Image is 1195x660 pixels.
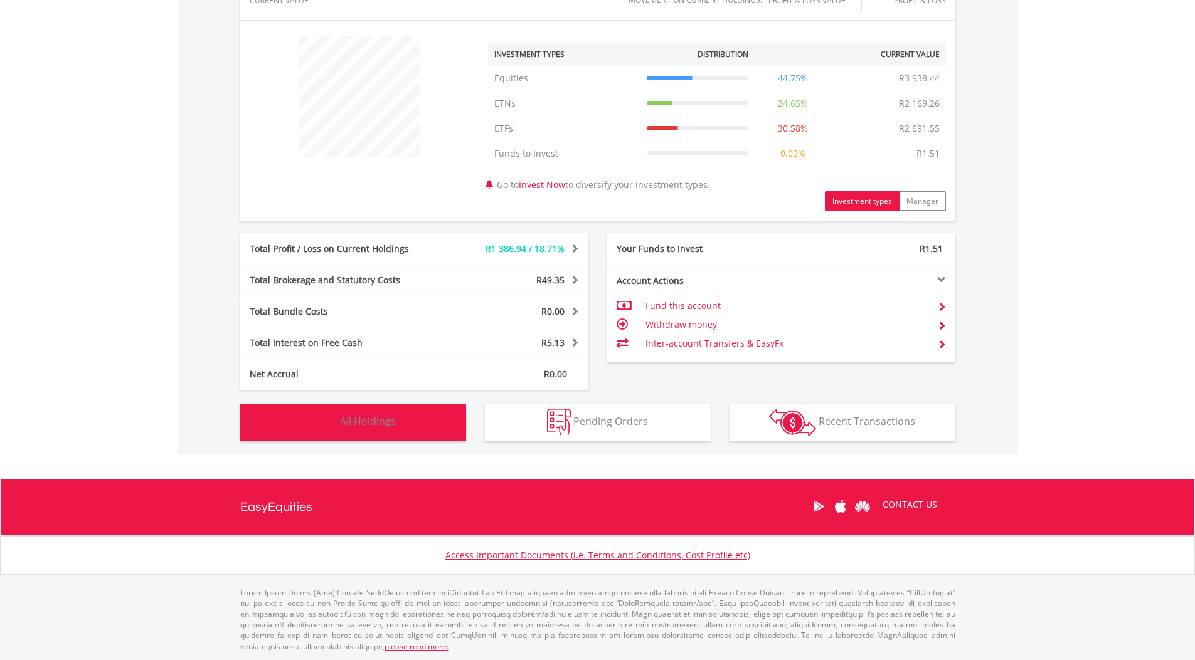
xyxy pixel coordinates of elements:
td: R2 691.55 [893,116,946,141]
td: 0.02% [755,141,831,166]
a: please read more: [385,641,449,652]
span: Recent Transactions [819,414,915,428]
div: Total Profit / Loss on Current Holdings [240,243,443,255]
span: R0.00 [541,305,565,317]
button: Pending Orders [485,404,711,441]
button: Manager [899,191,946,211]
div: Net Accrual [240,368,443,380]
span: R49.35 [536,274,565,286]
th: Current Value [831,43,946,66]
span: R1.51 [920,243,943,254]
div: Total Brokerage and Statutory Costs [240,274,443,286]
td: Funds to Invest [488,141,640,166]
div: Total Bundle Costs [240,305,443,318]
span: All Holdings [340,414,396,428]
div: Total Interest on Free Cash [240,337,443,349]
button: Recent Transactions [730,404,955,441]
div: Distribution [698,49,748,60]
img: transactions-zar-wht.png [769,409,816,436]
a: Apple [830,487,852,526]
a: Access Important Documents (i.e. Terms and Conditions, Cost Profile etc) [445,549,750,561]
td: ETFs [488,116,640,141]
a: Google Play [808,487,830,526]
a: CONTACT US [874,487,946,522]
td: ETNs [488,91,640,116]
td: R2 169.26 [893,91,946,116]
div: Go to to diversify your investment types. [479,30,955,211]
td: Fund this account [645,296,927,315]
td: R3 938.44 [893,66,946,91]
td: 44.75% [755,66,831,91]
td: Equities [488,66,640,91]
div: Your Funds to Invest [607,243,782,255]
a: EasyEquities [240,479,312,535]
button: All Holdings [240,404,466,441]
button: Investment types [825,191,900,211]
span: Pending Orders [573,414,648,428]
td: R1.51 [910,141,946,166]
span: R1 386.94 / 18.71% [486,243,565,254]
td: 24.65% [755,91,831,116]
th: Investment Types [488,43,640,66]
td: 30.58% [755,116,831,141]
img: holdings-wht.png [311,409,337,436]
td: Withdraw money [645,315,927,334]
p: Lorem Ipsum Dolors (Ame) Con a/e SeddOeiusmod tem InciDiduntut Lab Etd mag aliquaen admin veniamq... [240,587,955,652]
a: Invest Now [519,179,565,191]
div: Account Actions [607,275,782,287]
td: Inter-account Transfers & EasyFx [645,334,927,353]
img: pending_instructions-wht.png [547,409,571,436]
a: Huawei [852,487,874,526]
span: R5.13 [541,337,565,348]
span: R0.00 [544,368,567,380]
